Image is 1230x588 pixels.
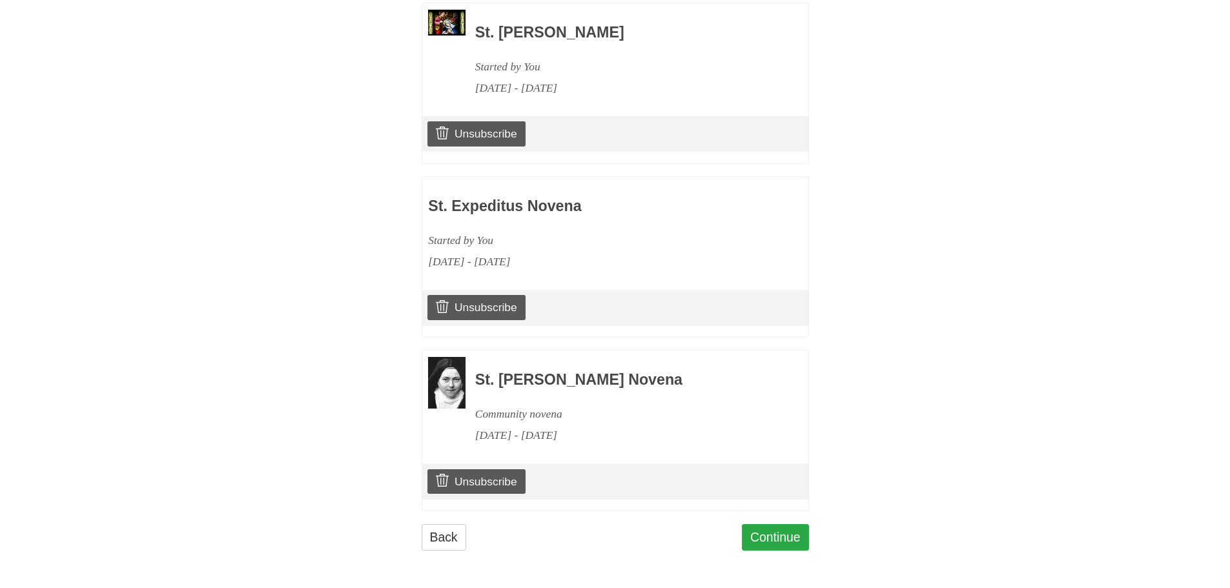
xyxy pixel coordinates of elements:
[475,403,774,425] div: Community novena
[475,77,774,99] div: [DATE] - [DATE]
[427,121,525,146] a: Unsubscribe
[428,230,726,251] div: Started by You
[742,524,809,551] a: Continue
[427,295,525,319] a: Unsubscribe
[475,372,774,389] h3: St. [PERSON_NAME] Novena
[427,469,525,494] a: Unsubscribe
[428,10,466,35] img: Novena image
[422,524,466,551] a: Back
[475,56,774,77] div: Started by You
[428,251,726,272] div: [DATE] - [DATE]
[428,357,466,409] img: Novena image
[428,198,726,215] h3: St. Expeditus Novena
[475,25,774,41] h3: St. [PERSON_NAME]
[475,425,774,446] div: [DATE] - [DATE]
